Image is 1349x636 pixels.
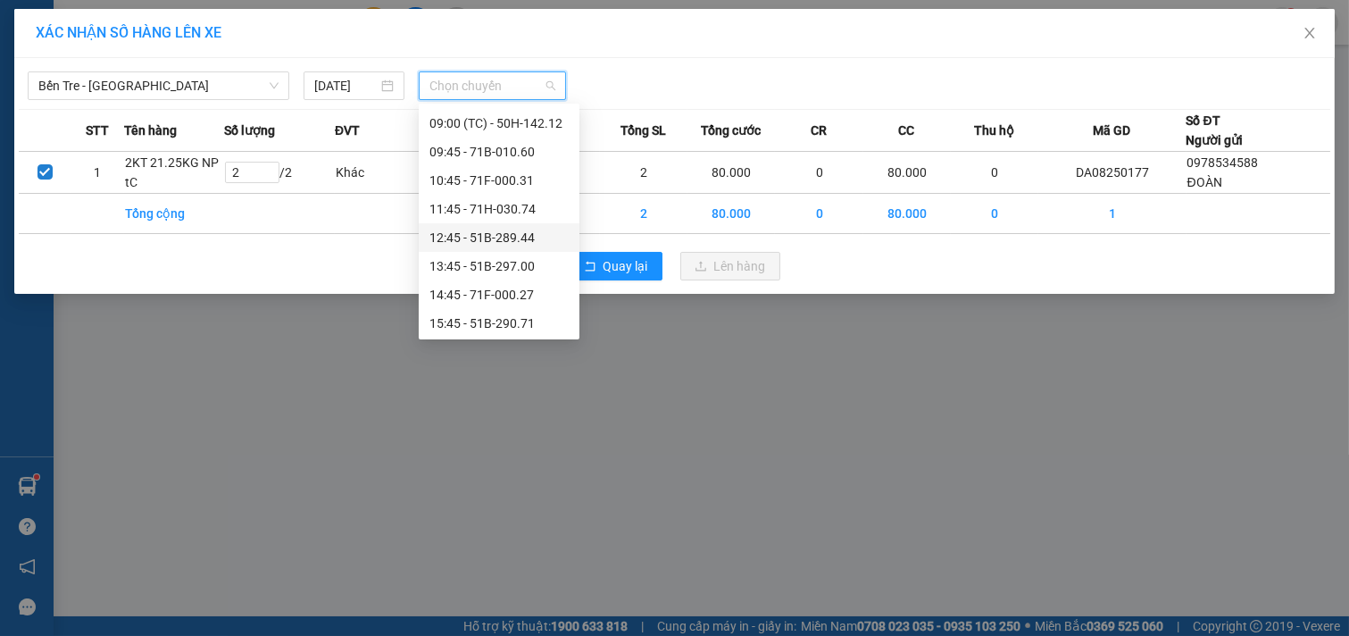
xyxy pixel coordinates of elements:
[429,142,569,162] div: 09:45 - 71B-010.60
[71,152,124,194] td: 1
[429,199,569,219] div: 11:45 - 71H-030.74
[429,113,569,133] div: 09:00 (TC) - 50H-142.12
[898,121,914,140] span: CC
[974,121,1014,140] span: Thu hộ
[584,260,596,274] span: rollback
[570,252,662,280] button: rollbackQuay lại
[124,194,224,234] td: Tổng cộng
[224,121,275,140] span: Số lượng
[429,72,555,99] span: Chọn chuyến
[15,15,127,58] div: Trạm Đông Á
[620,121,666,140] span: Tổng SL
[429,171,569,190] div: 10:45 - 71F-000.31
[314,76,378,96] input: 12/08/2025
[429,285,569,305] div: 14:45 - 71F-000.27
[139,37,329,58] div: CHÂU
[1094,121,1131,140] span: Mã GD
[1038,152,1186,194] td: DA08250177
[224,152,335,194] td: / 2
[951,152,1038,194] td: 0
[429,256,569,276] div: 13:45 - 51B-297.00
[429,314,569,333] div: 15:45 - 51B-290.71
[137,115,262,157] span: Chưa [PERSON_NAME] :
[687,152,775,194] td: 80.000
[15,17,43,36] span: Gửi:
[863,152,951,194] td: 80.000
[604,256,648,276] span: Quay lại
[36,24,221,41] span: XÁC NHẬN SỐ HÀNG LÊN XE
[863,194,951,234] td: 80.000
[429,228,569,247] div: 12:45 - 51B-289.44
[680,252,780,280] button: uploadLên hàng
[139,15,329,37] div: [PERSON_NAME]
[951,194,1038,234] td: 0
[701,121,761,140] span: Tổng cước
[687,194,775,234] td: 80.000
[15,58,127,79] div: ĐOÀN
[775,152,862,194] td: 0
[600,152,687,194] td: 2
[86,121,109,140] span: STT
[124,152,224,194] td: 2KT 21.25KG NP tC
[1187,155,1259,170] span: 0978534588
[139,17,182,36] span: Nhận:
[137,115,331,159] div: 80.000
[600,194,687,234] td: 2
[775,194,862,234] td: 0
[124,121,177,140] span: Tên hàng
[1187,111,1244,150] div: Số ĐT Người gửi
[1285,9,1335,59] button: Close
[335,152,422,194] td: Khác
[335,121,360,140] span: ĐVT
[1187,175,1222,189] span: ĐOÀN
[811,121,827,140] span: CR
[1038,194,1186,234] td: 1
[1303,26,1317,40] span: close
[38,72,279,99] span: Bến Tre - Sài Gòn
